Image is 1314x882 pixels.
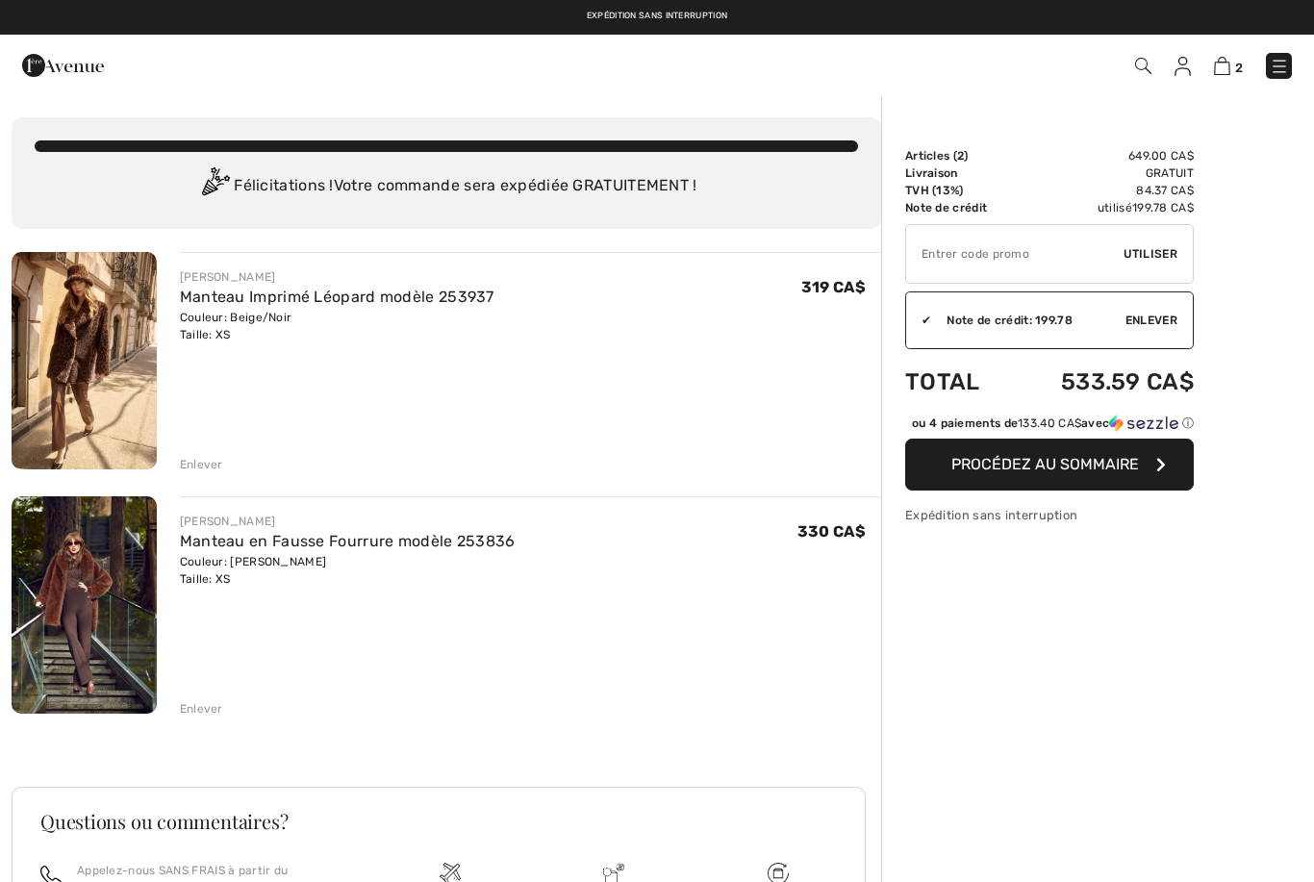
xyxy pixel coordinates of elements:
[1125,312,1177,329] span: Enlever
[1015,349,1194,415] td: 533.59 CA$
[22,46,104,85] img: 1ère Avenue
[906,312,931,329] div: ✔
[905,349,1015,415] td: Total
[905,506,1194,524] div: Expédition sans interruption
[1235,61,1243,75] span: 2
[906,225,1124,283] input: Code promo
[1175,57,1191,76] img: Mes infos
[912,415,1194,432] div: ou 4 paiements de avec
[1270,57,1289,76] img: Menu
[1015,182,1194,199] td: 84.37 CA$
[1135,58,1151,74] img: Recherche
[1015,199,1194,216] td: utilisé
[905,199,1015,216] td: Note de crédit
[22,55,104,73] a: 1ère Avenue
[1214,54,1243,77] a: 2
[957,149,964,163] span: 2
[905,164,1015,182] td: Livraison
[180,532,516,550] a: Manteau en Fausse Fourrure modèle 253836
[1018,416,1081,430] span: 133.40 CA$
[1015,164,1194,182] td: Gratuit
[180,268,494,286] div: [PERSON_NAME]
[180,288,494,306] a: Manteau Imprimé Léopard modèle 253937
[1214,57,1230,75] img: Panier d'achat
[180,553,516,588] div: Couleur: [PERSON_NAME] Taille: XS
[905,415,1194,439] div: ou 4 paiements de133.40 CA$avecSezzle Cliquez pour en savoir plus sur Sezzle
[195,167,234,206] img: Congratulation2.svg
[1109,415,1178,432] img: Sezzle
[1132,201,1194,214] span: 199.78 CA$
[40,812,837,831] h3: Questions ou commentaires?
[12,252,157,469] img: Manteau Imprimé Léopard modèle 253937
[180,309,494,343] div: Couleur: Beige/Noir Taille: XS
[801,278,866,296] span: 319 CA$
[180,700,223,718] div: Enlever
[931,312,1125,329] div: Note de crédit: 199.78
[12,496,157,714] img: Manteau en Fausse Fourrure modèle 253836
[905,147,1015,164] td: Articles ( )
[180,456,223,473] div: Enlever
[905,439,1194,491] button: Procédez au sommaire
[905,182,1015,199] td: TVH (13%)
[797,522,866,541] span: 330 CA$
[1015,147,1194,164] td: 649.00 CA$
[951,455,1139,473] span: Procédez au sommaire
[35,167,858,206] div: Félicitations ! Votre commande sera expédiée GRATUITEMENT !
[1124,245,1177,263] span: Utiliser
[180,513,516,530] div: [PERSON_NAME]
